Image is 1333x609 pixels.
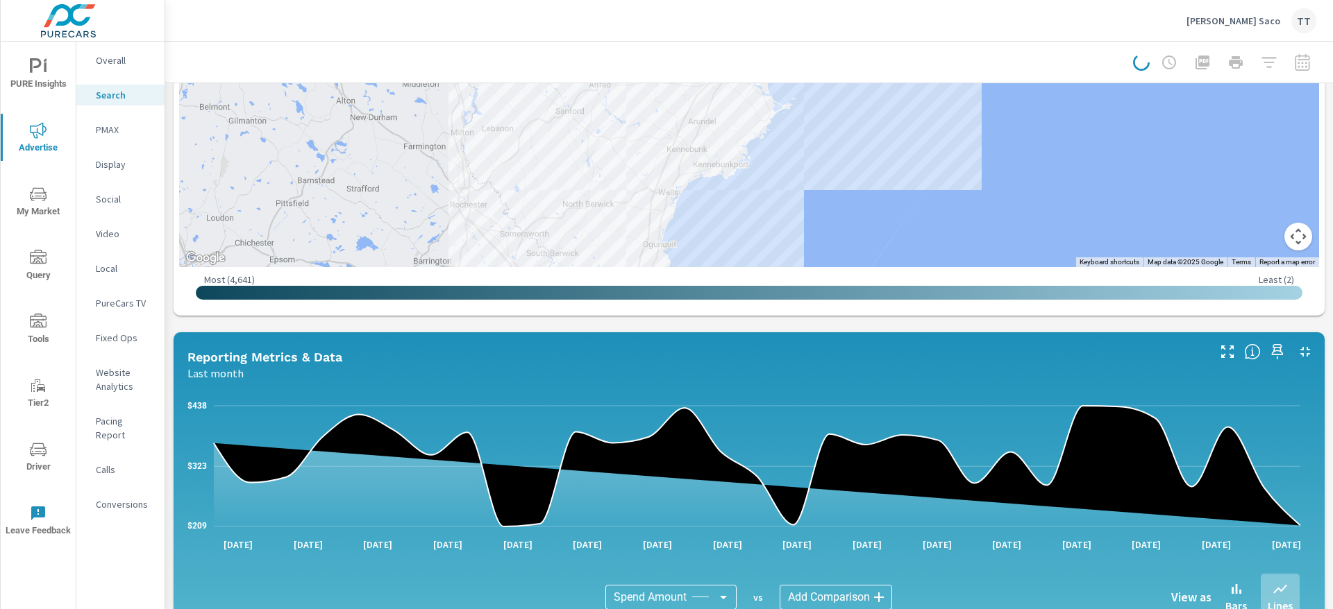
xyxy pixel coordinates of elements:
p: Conversions [96,497,153,511]
span: Advertise [5,122,72,156]
span: Tier2 [5,377,72,411]
span: Understand Search data over time and see how metrics compare to each other. [1244,343,1261,360]
button: Minimize Widget [1294,341,1316,363]
p: Pacing Report [96,414,153,442]
p: PMAX [96,123,153,137]
text: $323 [187,461,207,471]
p: Local [96,261,153,275]
p: [DATE] [1122,538,1171,551]
p: vs [737,591,780,603]
span: My Market [5,186,72,220]
p: Social [96,192,153,206]
span: Query [5,250,72,284]
p: Fixed Ops [96,331,153,345]
div: Fixed Ops [76,327,165,348]
p: Display [96,157,153,171]
p: [DATE] [913,538,962,551]
p: [DATE] [1053,538,1101,551]
button: Keyboard shortcuts [1080,257,1139,267]
span: Map data ©2025 Google [1148,258,1223,266]
span: Add Comparison [788,590,870,604]
p: [PERSON_NAME] Saco [1187,15,1280,27]
p: [DATE] [353,538,402,551]
div: Calls [76,459,165,480]
h5: Reporting Metrics & Data [187,350,342,364]
p: [DATE] [1262,538,1311,551]
span: Leave Feedback [5,505,72,539]
text: $438 [187,401,207,411]
div: Website Analytics [76,362,165,397]
p: Calls [96,463,153,477]
p: Last month [187,365,244,381]
div: TT [1291,8,1316,33]
div: Overall [76,50,165,71]
p: [DATE] [284,538,333,551]
span: Save this to your personalized report [1266,341,1289,363]
p: [DATE] [703,538,752,551]
p: [DATE] [563,538,612,551]
div: PMAX [76,119,165,140]
div: Pacing Report [76,411,165,445]
div: Video [76,223,165,244]
span: Spend Amount [614,590,687,604]
h6: View as [1171,590,1212,604]
div: PureCars TV [76,293,165,314]
a: Open this area in Google Maps (opens a new window) [183,249,228,267]
p: Video [96,227,153,241]
span: Driver [5,441,72,475]
p: [DATE] [1192,538,1241,551]
p: [DATE] [424,538,472,551]
div: Search [76,85,165,105]
p: [DATE] [633,538,682,551]
p: Most ( 4,641 ) [204,273,255,286]
img: Google [183,249,228,267]
div: Local [76,258,165,279]
div: nav menu [1,42,76,552]
a: Report a map error [1259,258,1315,266]
p: Search [96,88,153,102]
p: [DATE] [214,538,262,551]
span: Tools [5,314,72,348]
p: Least ( 2 ) [1259,273,1294,286]
text: $209 [187,521,207,531]
button: Make Fullscreen [1216,341,1239,363]
div: Social [76,189,165,209]
p: [DATE] [843,538,891,551]
p: [DATE] [773,538,821,551]
p: Website Analytics [96,366,153,393]
p: Overall [96,53,153,67]
a: Terms (opens in new tab) [1232,258,1251,266]
span: PURE Insights [5,58,72,92]
div: Display [76,154,165,175]
p: [DATE] [982,538,1031,551]
button: Map camera controls [1284,223,1312,250]
p: [DATE] [494,538,542,551]
div: Conversions [76,494,165,515]
p: PureCars TV [96,296,153,310]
